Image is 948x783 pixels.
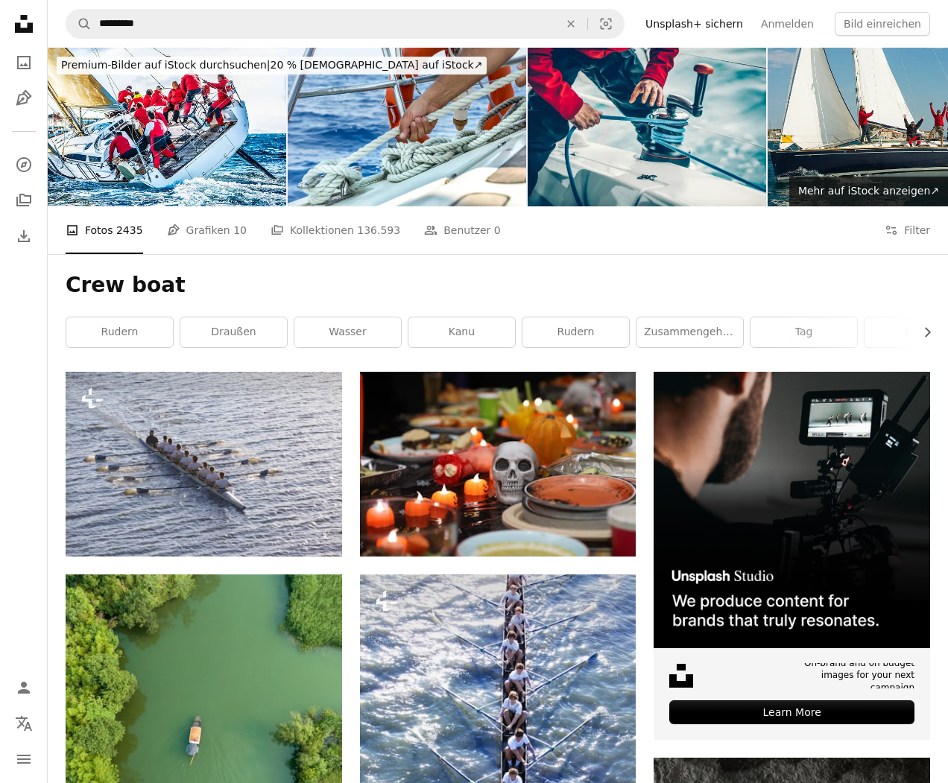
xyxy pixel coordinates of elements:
[48,48,496,83] a: Premium-Bilder auf iStock durchsuchen|20 % [DEMOGRAPHIC_DATA] auf iStock↗
[48,48,286,206] img: Segeln crew auf Segelboot während der regatta
[669,664,693,688] img: file-1631678316303-ed18b8b5cb9cimage
[66,706,342,719] a: ein kleines Boot, das auf einem Fluss schwimmt
[66,9,625,39] form: Finden Sie Bildmaterial auf der ganzen Webseite
[61,59,482,71] span: 20 % [DEMOGRAPHIC_DATA] auf iStock ↗
[914,317,930,347] button: Liste nach rechts verschieben
[636,12,752,36] a: Unsplash+ sichern
[66,317,173,347] a: rudern
[66,457,342,471] a: Eine Gruppe von Menschen, die ein Boot auf einem Gewässer rudern
[408,317,515,347] a: Kanu
[9,83,39,113] a: Grafiken
[9,708,39,738] button: Sprache
[66,272,930,299] h1: Crew boat
[9,186,39,215] a: Kollektionen
[669,700,914,724] div: Learn More
[9,673,39,703] a: Anmelden / Registrieren
[554,10,587,38] button: Löschen
[636,317,743,347] a: Zusammengehörigkeit
[528,48,766,206] img: Segler Wickelseil auf Winde mit Händen
[360,372,636,556] img: Weiße Geisterkerze auf dem Tisch
[61,59,271,71] span: Premium-Bilder auf iStock durchsuchen |
[233,222,247,238] span: 10
[9,48,39,77] a: Fotos
[9,150,39,180] a: Entdecken
[654,372,930,648] img: file-1715652217532-464736461acbimage
[654,372,930,739] a: On-brand and on budget images for your next campaignLearn More
[66,372,342,556] img: Eine Gruppe von Menschen, die ein Boot auf einem Gewässer rudern
[789,177,948,206] a: Mehr auf iStock anzeigen↗
[357,222,400,238] span: 136.593
[9,744,39,774] button: Menü
[835,12,930,36] button: Bild einreichen
[424,206,501,254] a: Benutzer 0
[885,206,930,254] button: Filter
[271,206,400,254] a: Kollektionen 136.593
[360,457,636,471] a: Weiße Geisterkerze auf dem Tisch
[588,10,624,38] button: Visuelle Suche
[750,317,857,347] a: Tag
[777,657,914,694] span: On-brand and on budget images for your next campaign
[167,206,247,254] a: Grafiken 10
[66,10,92,38] button: Unsplash suchen
[522,317,629,347] a: Rudern
[288,48,526,206] img: Mann hält Seil auf Segelboot
[494,222,501,238] span: 0
[180,317,287,347] a: draußen
[752,12,823,36] a: Anmelden
[798,185,939,197] span: Mehr auf iStock anzeigen ↗
[9,221,39,251] a: Bisherige Downloads
[294,317,401,347] a: Wasser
